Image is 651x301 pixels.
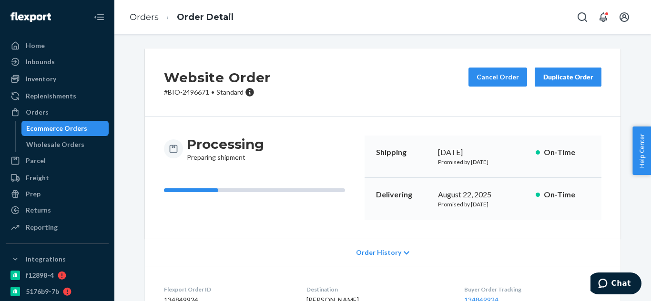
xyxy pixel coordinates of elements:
[26,140,84,149] div: Wholesale Orders
[6,220,109,235] a: Reporting
[573,8,592,27] button: Open Search Box
[6,252,109,267] button: Integrations
[356,248,401,257] span: Order History
[26,91,76,101] div: Replenishments
[26,205,51,215] div: Returns
[6,105,109,120] a: Orders
[216,88,244,96] span: Standard
[438,189,528,200] div: August 22, 2025
[306,285,448,293] dt: Destination
[26,254,66,264] div: Integrations
[187,136,264,162] div: Preparing shipment
[6,71,109,87] a: Inventory
[438,158,528,166] p: Promised by [DATE]
[594,8,613,27] button: Open notifications
[164,68,271,87] h2: Website Order
[164,285,291,293] dt: Flexport Order ID
[535,68,601,87] button: Duplicate Order
[438,200,528,208] p: Promised by [DATE]
[543,72,593,82] div: Duplicate Order
[615,8,634,27] button: Open account menu
[6,88,109,104] a: Replenishments
[187,136,264,153] h3: Processing
[6,170,109,185] a: Freight
[544,147,590,158] p: On-Time
[6,186,109,202] a: Prep
[6,203,109,218] a: Returns
[376,189,430,200] p: Delivering
[177,12,234,22] a: Order Detail
[26,271,54,280] div: f12898-4
[6,38,109,53] a: Home
[10,12,51,22] img: Flexport logo
[130,12,159,22] a: Orders
[164,87,271,97] p: # BIO-2496671
[26,107,49,117] div: Orders
[26,223,58,232] div: Reporting
[26,57,55,67] div: Inbounds
[21,137,109,152] a: Wholesale Orders
[6,153,109,168] a: Parcel
[632,126,651,175] button: Help Center
[468,68,527,87] button: Cancel Order
[26,287,59,296] div: 5176b9-7b
[6,268,109,283] a: f12898-4
[590,272,641,296] iframe: Opens a widget where you can chat to one of our agents
[21,121,109,136] a: Ecommerce Orders
[544,189,590,200] p: On-Time
[438,147,528,158] div: [DATE]
[90,8,109,27] button: Close Navigation
[26,173,49,183] div: Freight
[26,74,56,84] div: Inventory
[6,284,109,299] a: 5176b9-7b
[376,147,430,158] p: Shipping
[211,88,214,96] span: •
[26,41,45,50] div: Home
[26,156,46,165] div: Parcel
[122,3,241,31] ol: breadcrumbs
[26,189,41,199] div: Prep
[6,54,109,69] a: Inbounds
[464,285,601,293] dt: Buyer Order Tracking
[26,124,87,133] div: Ecommerce Orders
